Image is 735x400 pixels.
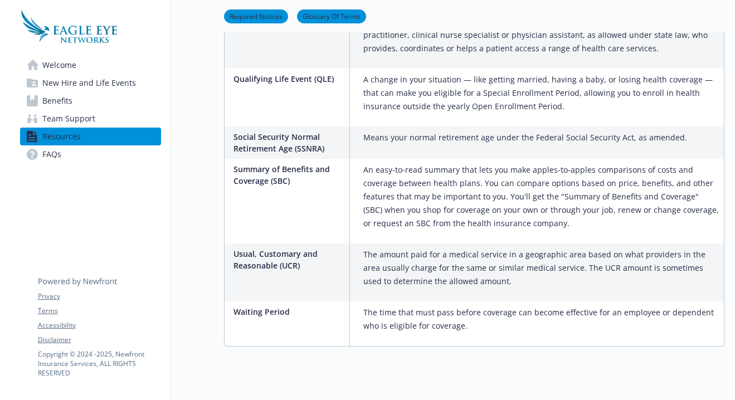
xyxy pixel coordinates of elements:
[20,128,161,145] a: Resources
[42,145,61,163] span: FAQs
[233,163,345,187] p: Summary of Benefits and Coverage (SBC)
[224,11,288,21] a: Required Notices
[233,248,345,271] p: Usual, Customary and Reasonable (UCR)
[233,73,345,85] p: Qualifying Life Event (QLE)
[42,110,95,128] span: Team Support
[20,74,161,92] a: New Hire and Life Events
[38,291,160,301] a: Privacy
[363,131,687,144] p: Means your normal retirement age under the Federal Social Security Act, as amended.
[38,335,160,345] a: Disclaimer
[363,15,719,55] p: A physician (M.D. – Medical Doctor or D.O. – Doctor of [MEDICAL_DATA] Medicine), nurse practition...
[363,73,719,113] p: A change in your situation — like getting married, having a baby, or losing health coverage — tha...
[20,92,161,110] a: Benefits
[363,306,719,333] p: The time that must pass before coverage can become effective for an employee or dependent who is ...
[38,306,160,316] a: Terms
[363,248,719,288] p: The amount paid for a medical service in a geographic area based on what providers in the area us...
[38,349,160,378] p: Copyright © 2024 - 2025 , Newfront Insurance Services, ALL RIGHTS RESERVED
[363,163,719,230] p: An easy-to-read summary that lets you make apples-to-apples comparisons of costs and coverage bet...
[42,92,72,110] span: Benefits
[42,56,76,74] span: Welcome
[20,145,161,163] a: FAQs
[42,74,136,92] span: New Hire and Life Events
[42,128,81,145] span: Resources
[297,11,366,21] a: Glossary Of Terms
[233,131,345,154] p: Social Security Normal Retirement Age (SSNRA)
[38,320,160,330] a: Accessibility
[233,306,345,318] p: Waiting Period
[20,56,161,74] a: Welcome
[20,110,161,128] a: Team Support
